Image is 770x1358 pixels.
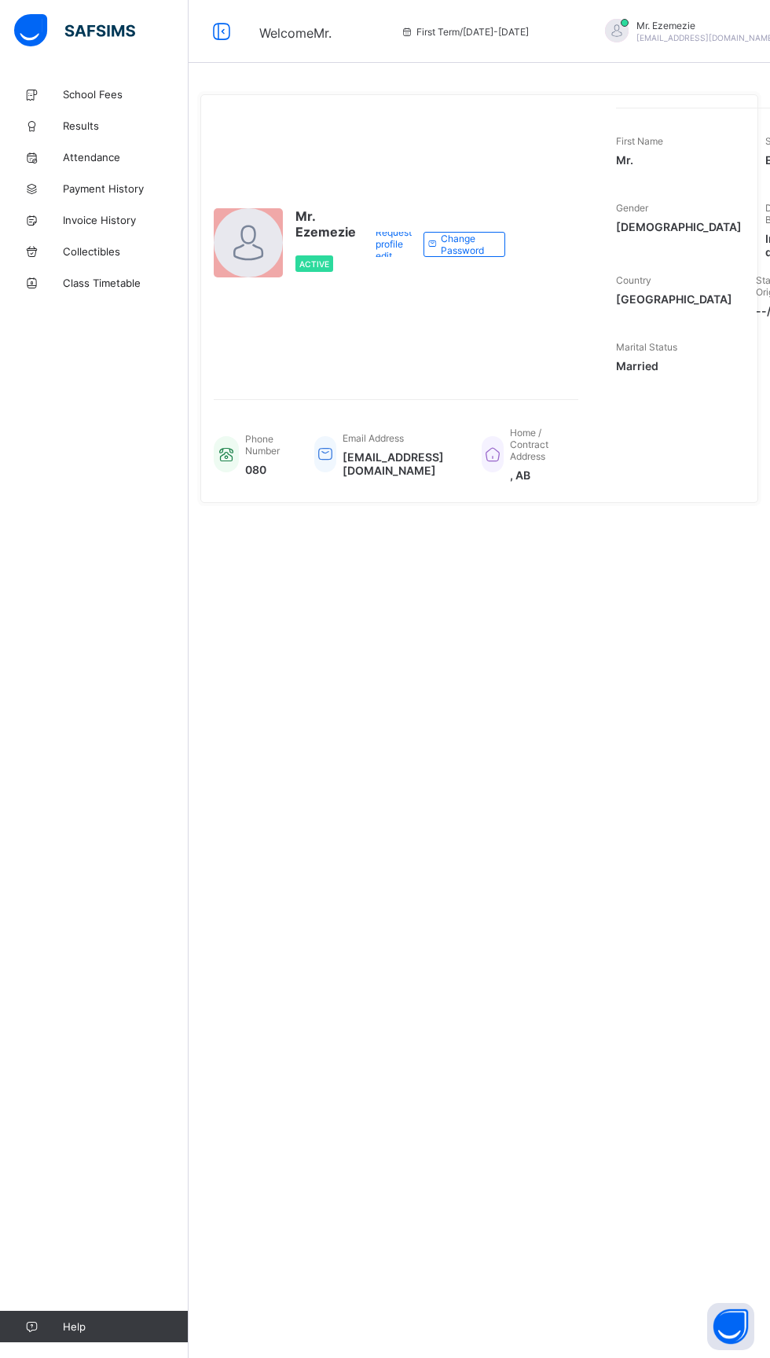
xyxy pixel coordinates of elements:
[401,26,529,38] span: session/term information
[616,359,732,373] span: Married
[63,1320,188,1333] span: Help
[616,274,651,286] span: Country
[616,153,742,167] span: Mr.
[376,226,412,262] span: Request profile edit
[245,463,291,476] span: 080
[63,277,189,289] span: Class Timetable
[441,233,493,256] span: Change Password
[510,427,548,462] span: Home / Contract Address
[63,214,189,226] span: Invoice History
[63,88,189,101] span: School Fees
[63,151,189,163] span: Attendance
[616,341,677,353] span: Marital Status
[259,25,332,41] span: Welcome Mr.
[63,182,189,195] span: Payment History
[295,208,356,240] span: Mr. Ezemezie
[616,292,732,306] span: [GEOGRAPHIC_DATA]
[63,119,189,132] span: Results
[343,450,458,477] span: [EMAIL_ADDRESS][DOMAIN_NAME]
[616,220,742,233] span: [DEMOGRAPHIC_DATA]
[616,135,663,147] span: First Name
[63,245,189,258] span: Collectibles
[299,259,329,269] span: Active
[14,14,135,47] img: safsims
[245,433,280,457] span: Phone Number
[510,468,563,482] span: , AB
[707,1303,754,1350] button: Open asap
[616,202,648,214] span: Gender
[343,432,404,444] span: Email Address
